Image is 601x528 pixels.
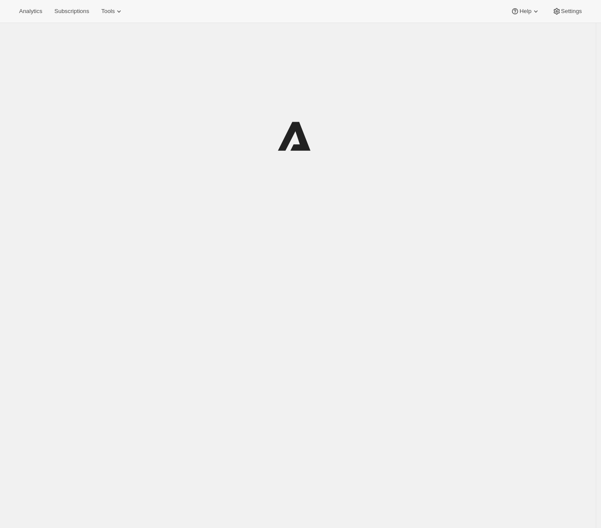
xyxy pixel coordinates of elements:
[54,8,89,15] span: Subscriptions
[561,8,582,15] span: Settings
[519,8,531,15] span: Help
[101,8,115,15] span: Tools
[505,5,545,17] button: Help
[547,5,587,17] button: Settings
[19,8,42,15] span: Analytics
[49,5,94,17] button: Subscriptions
[14,5,47,17] button: Analytics
[96,5,129,17] button: Tools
